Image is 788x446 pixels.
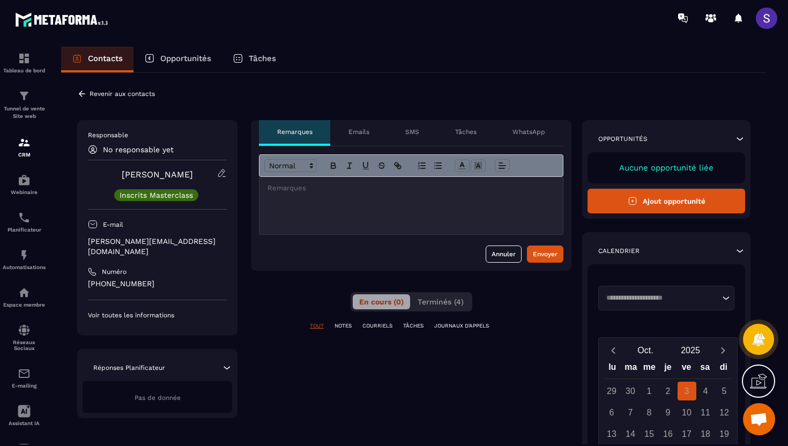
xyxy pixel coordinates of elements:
[334,322,352,330] p: NOTES
[3,339,46,351] p: Réseaux Sociaux
[715,403,734,422] div: 12
[678,425,696,443] div: 17
[3,359,46,397] a: emailemailE-mailing
[418,298,464,306] span: Terminés (4)
[713,343,733,358] button: Next month
[88,236,227,257] p: [PERSON_NAME][EMAIL_ADDRESS][DOMAIN_NAME]
[696,382,715,400] div: 4
[486,246,522,263] button: Annuler
[603,343,623,358] button: Previous month
[640,403,659,422] div: 8
[3,241,46,278] a: automationsautomationsAutomatisations
[678,403,696,422] div: 10
[621,425,640,443] div: 14
[603,293,719,303] input: Search for option
[696,403,715,422] div: 11
[88,279,227,289] p: [PHONE_NUMBER]
[640,425,659,443] div: 15
[621,382,640,400] div: 30
[527,246,563,263] button: Envoyer
[93,363,165,372] p: Réponses Planificateur
[88,54,123,63] p: Contacts
[103,220,123,229] p: E-mail
[598,163,734,173] p: Aucune opportunité liée
[18,174,31,187] img: automations
[668,341,713,360] button: Open years overlay
[3,278,46,316] a: automationsautomationsEspace membre
[659,403,678,422] div: 9
[3,420,46,426] p: Assistant IA
[18,286,31,299] img: automations
[348,128,369,136] p: Emails
[88,311,227,319] p: Voir toutes les informations
[622,360,641,378] div: ma
[3,383,46,389] p: E-mailing
[621,403,640,422] div: 7
[533,249,557,259] div: Envoyer
[103,145,174,154] p: No responsable yet
[249,54,276,63] p: Tâches
[3,105,46,120] p: Tunnel de vente Site web
[3,81,46,128] a: formationformationTunnel de vente Site web
[18,249,31,262] img: automations
[714,360,733,378] div: di
[659,382,678,400] div: 2
[18,324,31,337] img: social-network
[696,425,715,443] div: 18
[3,166,46,203] a: automationsautomationsWebinaire
[405,128,419,136] p: SMS
[88,131,227,139] p: Responsable
[160,54,211,63] p: Opportunités
[455,128,477,136] p: Tâches
[135,394,181,402] span: Pas de donnée
[277,128,313,136] p: Remarques
[122,169,193,180] a: [PERSON_NAME]
[133,47,222,72] a: Opportunités
[640,382,659,400] div: 1
[120,191,193,199] p: Inscrits Masterclass
[90,90,155,98] p: Revenir aux contacts
[603,382,621,400] div: 29
[3,316,46,359] a: social-networksocial-networkRéseaux Sociaux
[222,47,287,72] a: Tâches
[715,425,734,443] div: 19
[3,203,46,241] a: schedulerschedulerPlanificateur
[603,403,621,422] div: 6
[623,341,668,360] button: Open months overlay
[3,44,46,81] a: formationformationTableau de bord
[18,52,31,65] img: formation
[3,302,46,308] p: Espace membre
[659,360,678,378] div: je
[359,298,404,306] span: En cours (0)
[353,294,410,309] button: En cours (0)
[598,247,640,255] p: Calendrier
[18,211,31,224] img: scheduler
[18,136,31,149] img: formation
[3,128,46,166] a: formationformationCRM
[588,189,745,213] button: Ajout opportunité
[598,135,648,143] p: Opportunités
[434,322,489,330] p: JOURNAUX D'APPELS
[18,367,31,380] img: email
[411,294,470,309] button: Terminés (4)
[659,425,678,443] div: 16
[678,382,696,400] div: 3
[102,267,127,276] p: Numéro
[715,382,734,400] div: 5
[362,322,392,330] p: COURRIELS
[15,10,111,29] img: logo
[3,152,46,158] p: CRM
[696,360,715,378] div: sa
[3,68,46,73] p: Tableau de bord
[603,425,621,443] div: 13
[512,128,545,136] p: WhatsApp
[598,286,734,310] div: Search for option
[743,403,775,435] div: Ouvrir le chat
[677,360,696,378] div: ve
[3,264,46,270] p: Automatisations
[3,227,46,233] p: Planificateur
[403,322,423,330] p: TÂCHES
[603,360,622,378] div: lu
[18,90,31,102] img: formation
[3,189,46,195] p: Webinaire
